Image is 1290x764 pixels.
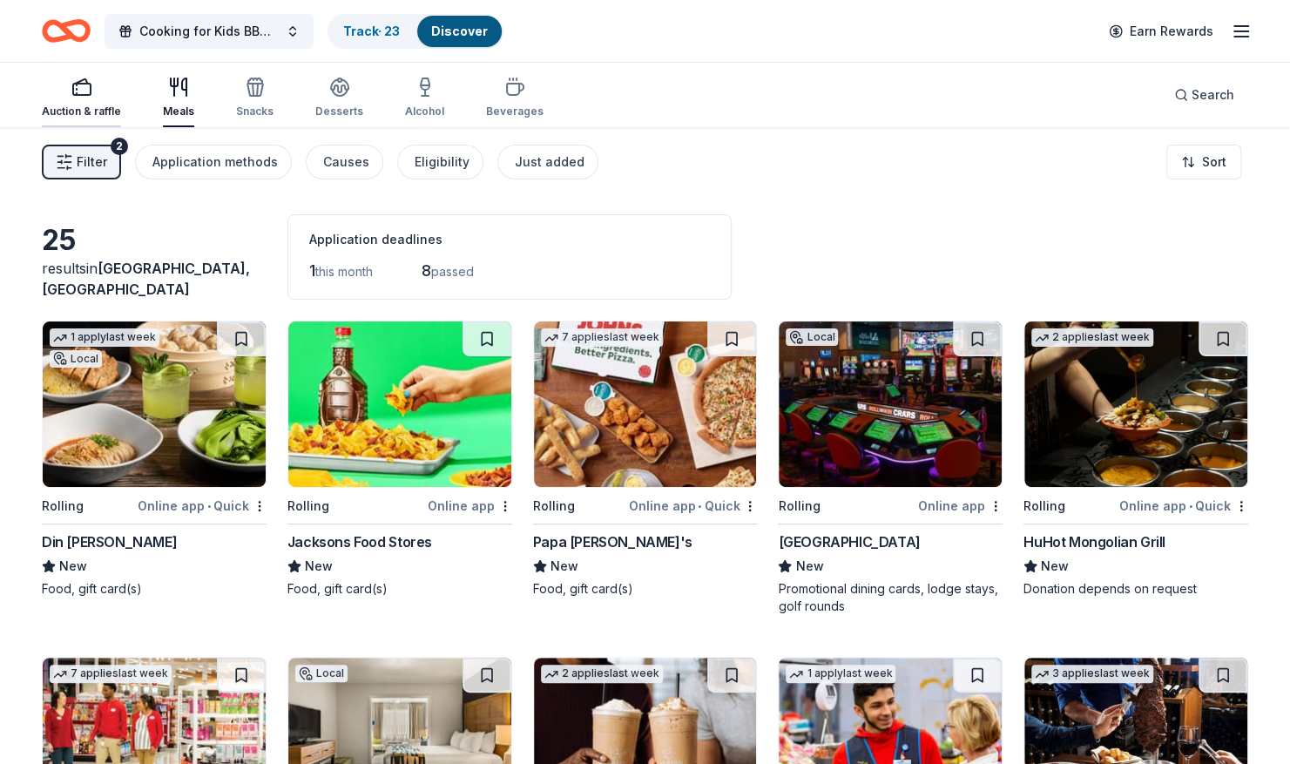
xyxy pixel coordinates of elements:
[415,152,469,172] div: Eligibility
[42,260,250,298] span: [GEOGRAPHIC_DATA], [GEOGRAPHIC_DATA]
[1041,556,1069,577] span: New
[163,70,194,127] button: Meals
[105,14,314,49] button: Cooking for Kids BBQ Competition and Community Event
[135,145,292,179] button: Application methods
[405,105,444,118] div: Alcohol
[315,264,373,279] span: this month
[43,321,266,487] img: Image for Din Tai Fung
[152,152,278,172] div: Application methods
[42,105,121,118] div: Auction & raffle
[236,70,274,127] button: Snacks
[1192,85,1234,105] span: Search
[515,152,584,172] div: Just added
[315,70,363,127] button: Desserts
[497,145,598,179] button: Just added
[778,496,820,517] div: Rolling
[42,145,121,179] button: Filter2
[50,350,102,368] div: Local
[786,665,895,683] div: 1 apply last week
[305,556,333,577] span: New
[138,495,267,517] div: Online app Quick
[550,556,578,577] span: New
[50,665,172,683] div: 7 applies last week
[315,105,363,118] div: Desserts
[541,328,663,347] div: 7 applies last week
[42,258,267,300] div: results
[288,321,511,487] img: Image for Jacksons Food Stores
[1023,496,1065,517] div: Rolling
[306,145,383,179] button: Causes
[287,531,432,552] div: Jacksons Food Stores
[486,70,544,127] button: Beverages
[42,580,267,598] div: Food, gift card(s)
[918,495,1003,517] div: Online app
[431,24,488,38] a: Discover
[779,321,1002,487] img: Image for Swinomish Casino & Lodge
[111,138,128,155] div: 2
[328,14,503,49] button: Track· 23Discover
[287,321,512,598] a: Image for Jacksons Food StoresRollingOnline appJacksons Food StoresNewFood, gift card(s)
[42,496,84,517] div: Rolling
[1202,152,1226,172] span: Sort
[778,531,920,552] div: [GEOGRAPHIC_DATA]
[1189,499,1192,513] span: •
[534,321,757,487] img: Image for Papa John's
[1024,321,1247,487] img: Image for HuHot Mongolian Grill
[698,499,701,513] span: •
[1023,321,1248,598] a: Image for HuHot Mongolian Grill2 applieslast weekRollingOnline app•QuickHuHot Mongolian GrillNewD...
[486,105,544,118] div: Beverages
[139,21,279,42] span: Cooking for Kids BBQ Competition and Community Event
[1119,495,1248,517] div: Online app Quick
[50,328,159,347] div: 1 apply last week
[59,556,87,577] span: New
[1098,16,1224,47] a: Earn Rewards
[778,580,1003,615] div: Promotional dining cards, lodge stays, golf rounds
[163,105,194,118] div: Meals
[42,321,267,598] a: Image for Din Tai Fung1 applylast weekLocalRollingOnline app•QuickDin [PERSON_NAME]NewFood, gift ...
[428,495,512,517] div: Online app
[1166,145,1241,179] button: Sort
[287,580,512,598] div: Food, gift card(s)
[405,70,444,127] button: Alcohol
[778,321,1003,615] a: Image for Swinomish Casino & Lodge LocalRollingOnline app[GEOGRAPHIC_DATA]NewPromotional dining c...
[795,556,823,577] span: New
[323,152,369,172] div: Causes
[786,328,838,346] div: Local
[1023,531,1165,552] div: HuHot Mongolian Grill
[541,665,663,683] div: 2 applies last week
[42,10,91,51] a: Home
[1031,665,1153,683] div: 3 applies last week
[207,499,211,513] span: •
[628,495,757,517] div: Online app Quick
[42,260,250,298] span: in
[431,264,474,279] span: passed
[397,145,483,179] button: Eligibility
[343,24,400,38] a: Track· 23
[533,321,758,598] a: Image for Papa John's7 applieslast weekRollingOnline app•QuickPapa [PERSON_NAME]'sNewFood, gift c...
[533,580,758,598] div: Food, gift card(s)
[1160,78,1248,112] button: Search
[77,152,107,172] span: Filter
[295,665,348,682] div: Local
[236,105,274,118] div: Snacks
[309,261,315,280] span: 1
[1031,328,1153,347] div: 2 applies last week
[287,496,329,517] div: Rolling
[1023,580,1248,598] div: Donation depends on request
[533,496,575,517] div: Rolling
[42,223,267,258] div: 25
[42,531,177,552] div: Din [PERSON_NAME]
[309,229,710,250] div: Application deadlines
[42,70,121,127] button: Auction & raffle
[422,261,431,280] span: 8
[533,531,692,552] div: Papa [PERSON_NAME]'s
